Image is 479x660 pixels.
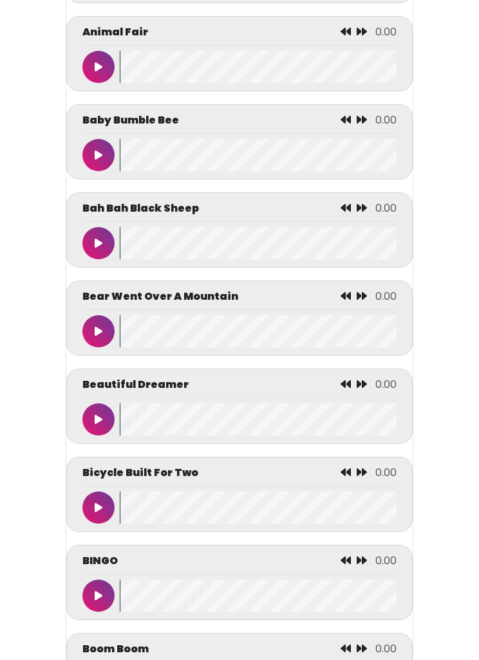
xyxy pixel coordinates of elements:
[82,377,189,392] p: Beautiful Dreamer
[82,24,148,40] p: Animal Fair
[82,289,238,304] p: Bear Went Over A Mountain
[375,465,397,480] span: 0.00
[82,641,149,657] p: Boom Boom
[375,113,397,127] span: 0.00
[82,201,199,216] p: Bah Bah Black Sheep
[375,553,397,568] span: 0.00
[375,289,397,304] span: 0.00
[375,641,397,656] span: 0.00
[82,465,198,481] p: Bicycle Built For Two
[375,24,397,39] span: 0.00
[375,201,397,215] span: 0.00
[82,553,118,569] p: BINGO
[375,377,397,392] span: 0.00
[82,113,179,128] p: Baby Bumble Bee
